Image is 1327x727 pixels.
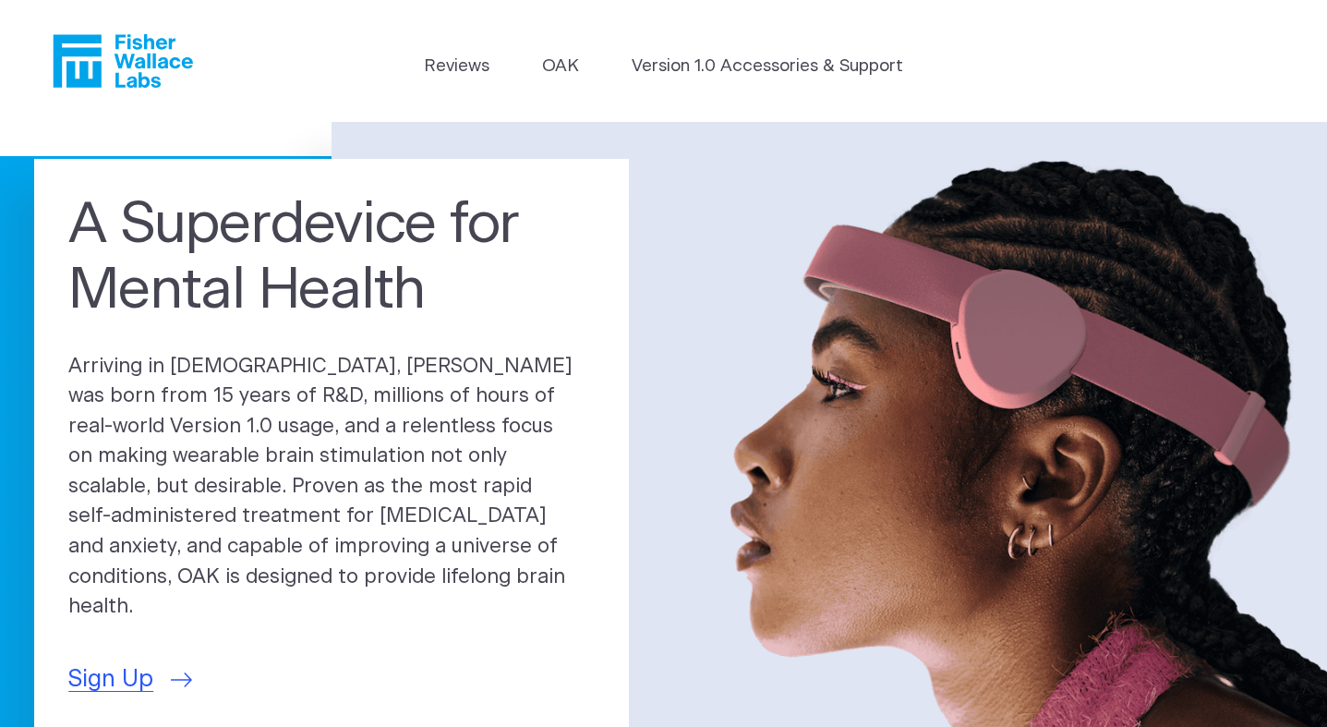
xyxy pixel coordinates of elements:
[68,352,595,623] p: Arriving in [DEMOGRAPHIC_DATA], [PERSON_NAME] was born from 15 years of R&D, millions of hours of...
[68,662,192,697] a: Sign Up
[68,193,595,324] h1: A Superdevice for Mental Health
[68,662,153,697] span: Sign Up
[53,34,193,88] a: Fisher Wallace
[632,54,903,79] a: Version 1.0 Accessories & Support
[424,54,489,79] a: Reviews
[542,54,579,79] a: OAK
